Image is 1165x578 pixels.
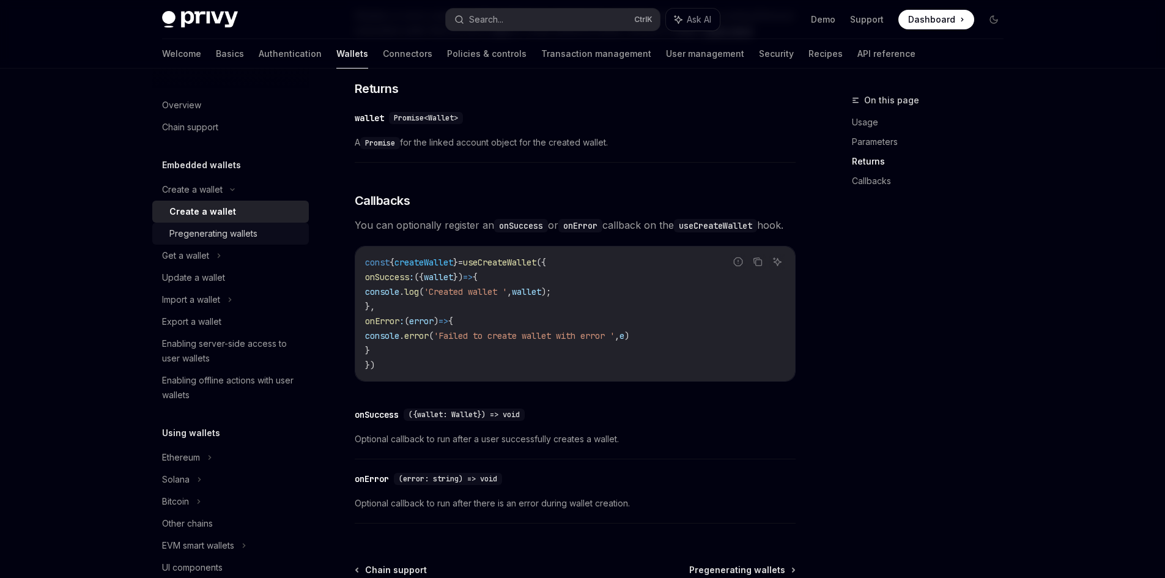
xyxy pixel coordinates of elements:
[446,9,660,31] button: Search...CtrlK
[404,330,429,341] span: error
[424,272,453,283] span: wallet
[162,426,220,440] h5: Using wallets
[152,267,309,289] a: Update a wallet
[541,39,651,69] a: Transaction management
[365,257,390,268] span: const
[399,286,404,297] span: .
[409,272,414,283] span: :
[730,254,746,270] button: Report incorrect code
[453,257,458,268] span: }
[409,410,520,420] span: ({wallet: Wallet}) => void
[355,409,399,421] div: onSuccess
[558,219,602,232] code: onError
[541,286,551,297] span: );
[162,248,209,263] div: Get a wallet
[162,39,201,69] a: Welcome
[507,286,512,297] span: ,
[162,182,223,197] div: Create a wallet
[162,336,301,366] div: Enabling server-side access to user wallets
[453,272,463,283] span: })
[162,120,218,135] div: Chain support
[811,13,835,26] a: Demo
[169,204,236,219] div: Create a wallet
[494,219,548,232] code: onSuccess
[898,10,974,29] a: Dashboard
[689,564,794,576] a: Pregenerating wallets
[429,330,434,341] span: (
[365,360,375,371] span: })
[624,330,629,341] span: )
[404,286,419,297] span: log
[448,316,453,327] span: {
[355,432,796,446] span: Optional callback to run after a user successfully creates a wallet.
[365,301,375,312] span: },
[355,112,384,124] div: wallet
[666,9,720,31] button: Ask AI
[414,272,424,283] span: ({
[162,450,200,465] div: Ethereum
[162,158,241,172] h5: Embedded wallets
[152,94,309,116] a: Overview
[447,39,527,69] a: Policies & controls
[536,257,546,268] span: ({
[355,217,796,234] span: You can optionally register an or callback on the hook.
[259,39,322,69] a: Authentication
[864,93,919,108] span: On this page
[399,474,497,484] span: (error: string) => void
[365,316,399,327] span: onError
[404,316,409,327] span: (
[399,316,404,327] span: :
[162,538,234,553] div: EVM smart wallets
[469,12,503,27] div: Search...
[355,473,389,485] div: onError
[852,171,1013,191] a: Callbacks
[463,257,536,268] span: useCreateWallet
[162,98,201,113] div: Overview
[750,254,766,270] button: Copy the contents from the code block
[512,286,541,297] span: wallet
[619,330,624,341] span: e
[458,257,463,268] span: =
[383,39,432,69] a: Connectors
[360,137,400,149] code: Promise
[984,10,1004,29] button: Toggle dark mode
[473,272,478,283] span: {
[808,39,843,69] a: Recipes
[355,135,796,150] span: A for the linked account object for the created wallet.
[390,257,394,268] span: {
[399,330,404,341] span: .
[365,272,409,283] span: onSuccess
[162,494,189,509] div: Bitcoin
[169,226,257,241] div: Pregenerating wallets
[769,254,785,270] button: Ask AI
[162,560,223,575] div: UI components
[394,113,458,123] span: Promise<Wallet>
[152,116,309,138] a: Chain support
[162,270,225,285] div: Update a wallet
[666,39,744,69] a: User management
[759,39,794,69] a: Security
[152,201,309,223] a: Create a wallet
[162,11,238,28] img: dark logo
[162,516,213,531] div: Other chains
[463,272,473,283] span: =>
[850,13,884,26] a: Support
[355,80,399,97] span: Returns
[365,564,427,576] span: Chain support
[852,113,1013,132] a: Usage
[634,15,653,24] span: Ctrl K
[908,13,955,26] span: Dashboard
[434,330,615,341] span: 'Failed to create wallet with error '
[674,219,757,232] code: useCreateWallet
[689,564,785,576] span: Pregenerating wallets
[152,333,309,369] a: Enabling server-side access to user wallets
[409,316,434,327] span: error
[355,192,410,209] span: Callbacks
[687,13,711,26] span: Ask AI
[152,223,309,245] a: Pregenerating wallets
[162,373,301,402] div: Enabling offline actions with user wallets
[355,496,796,511] span: Optional callback to run after there is an error during wallet creation.
[394,257,453,268] span: createWallet
[857,39,915,69] a: API reference
[365,286,399,297] span: console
